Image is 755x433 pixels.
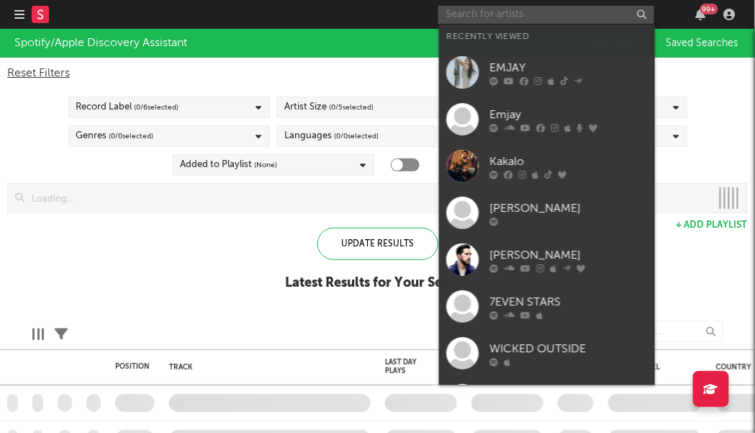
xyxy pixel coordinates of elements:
a: WICKED OUTSIDE [439,330,655,377]
input: Search for artists [438,6,654,24]
span: ( 0 / 0 selected) [335,128,379,145]
div: Emjay [489,106,648,123]
button: Saved Searches [662,37,741,49]
div: Reset Filters [7,65,748,82]
div: Record Label [76,99,179,116]
div: Genres [76,128,154,145]
div: [PERSON_NAME] [489,200,648,217]
div: WICKED OUTSIDE [489,340,648,357]
div: EMJAY [489,59,648,76]
span: Saved Searches [666,38,741,48]
input: Loading... [24,184,711,213]
a: Kakalo [439,143,655,189]
span: ( 0 / 0 selected) [109,128,154,145]
div: Latest Results for Your Search [285,274,470,292]
a: [PERSON_NAME] [439,236,655,283]
div: Position [115,362,150,371]
span: ( 0 / 6 selected) [135,99,179,116]
a: Emjay [439,96,655,143]
div: Spotify/Apple Discovery Assistant [14,35,187,52]
a: [PERSON_NAME] [439,189,655,236]
div: Kakalo [489,153,648,170]
div: 7EVEN STARS [489,293,648,311]
div: Track [169,363,363,372]
div: Artist Size [285,99,374,116]
input: Search... [615,321,723,342]
a: 7EVEN STARS [439,283,655,330]
button: 99+ [696,9,706,20]
div: Last Day Plays [385,358,435,375]
button: + Add Playlist [677,220,748,230]
a: [PERSON_NAME] [439,377,655,424]
span: ( 0 / 5 selected) [330,99,374,116]
div: Filters [55,313,68,355]
div: Recently Viewed [446,28,648,45]
div: Update Results [317,228,438,260]
div: 99 + [700,4,718,14]
div: Added to Playlist [181,156,278,174]
div: Languages [285,128,379,145]
div: [PERSON_NAME] [489,246,648,264]
a: EMJAY [439,49,655,96]
span: (None) [255,156,278,174]
div: Edit Columns [32,313,44,355]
